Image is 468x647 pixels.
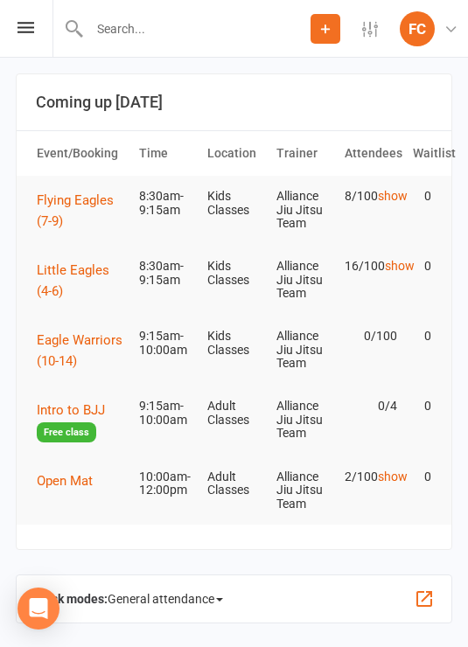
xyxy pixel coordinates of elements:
[37,332,122,369] span: Eagle Warriors (10-14)
[405,386,439,427] td: 0
[199,176,268,231] td: Kids Classes
[269,316,337,384] td: Alliance Jiu Jitsu Team
[337,176,405,217] td: 8/100
[108,585,223,613] span: General attendance
[405,176,439,217] td: 0
[37,402,105,418] span: Intro to BJJ
[269,456,337,525] td: Alliance Jiu Jitsu Team
[269,131,337,176] th: Trainer
[269,386,337,454] td: Alliance Jiu Jitsu Team
[29,131,131,176] th: Event/Booking
[199,131,268,176] th: Location
[378,189,408,203] a: show
[131,131,199,176] th: Time
[337,316,405,357] td: 0/100
[37,260,123,302] button: Little Eagles (4-6)
[37,400,123,442] button: Intro to BJJFree class
[37,192,114,229] span: Flying Eagles (7-9)
[337,131,405,176] th: Attendees
[378,470,408,484] a: show
[269,246,337,314] td: Alliance Jiu Jitsu Team
[37,422,96,442] span: Free class
[131,176,199,231] td: 8:30am-9:15am
[131,456,199,511] td: 10:00am-12:00pm
[37,262,109,299] span: Little Eagles (4-6)
[131,386,199,441] td: 9:15am-10:00am
[17,588,59,630] div: Open Intercom Messenger
[405,316,439,357] td: 0
[337,456,405,497] td: 2/100
[400,11,435,46] div: FC
[405,456,439,497] td: 0
[405,131,439,176] th: Waitlist
[199,456,268,511] td: Adult Classes
[37,473,93,489] span: Open Mat
[337,246,405,287] td: 16/100
[405,246,439,287] td: 0
[33,592,108,606] strong: Kiosk modes:
[36,94,432,111] h3: Coming up [DATE]
[199,316,268,371] td: Kids Classes
[199,246,268,301] td: Kids Classes
[385,259,415,273] a: show
[37,330,123,372] button: Eagle Warriors (10-14)
[37,470,105,491] button: Open Mat
[337,386,405,427] td: 0/4
[131,246,199,301] td: 8:30am-9:15am
[37,190,123,232] button: Flying Eagles (7-9)
[199,386,268,441] td: Adult Classes
[84,17,311,41] input: Search...
[269,176,337,244] td: Alliance Jiu Jitsu Team
[131,316,199,371] td: 9:15am-10:00am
